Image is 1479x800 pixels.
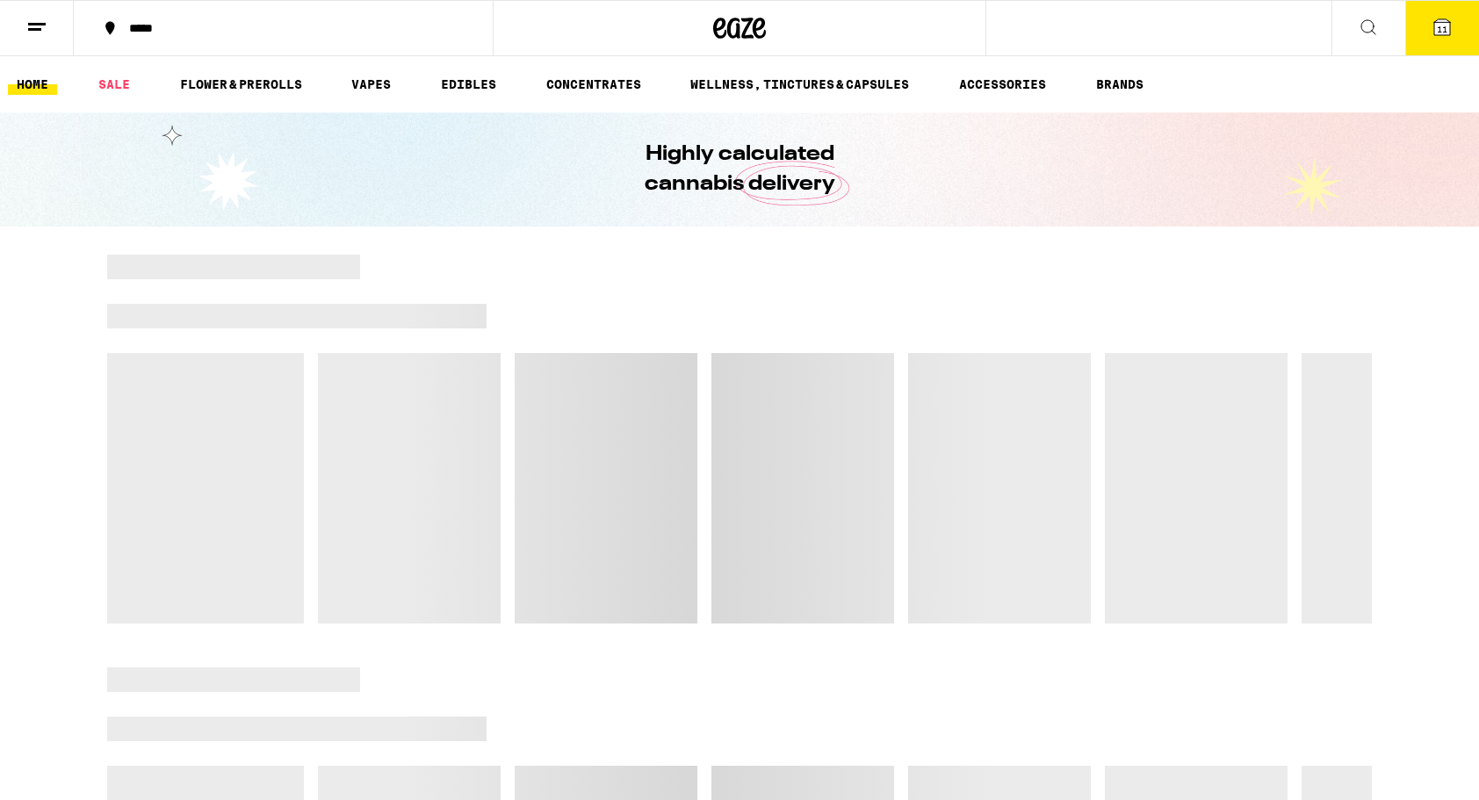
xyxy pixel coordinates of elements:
a: SALE [90,74,139,95]
a: HOME [8,74,57,95]
a: FLOWER & PREROLLS [171,74,311,95]
a: VAPES [343,74,400,95]
a: CONCENTRATES [537,74,650,95]
a: ACCESSORIES [950,74,1055,95]
a: BRANDS [1087,74,1152,95]
a: EDIBLES [432,74,505,95]
a: WELLNESS, TINCTURES & CAPSULES [682,74,918,95]
span: 11 [1437,24,1447,34]
h1: Highly calculated cannabis delivery [595,140,884,199]
button: 11 [1405,1,1479,55]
